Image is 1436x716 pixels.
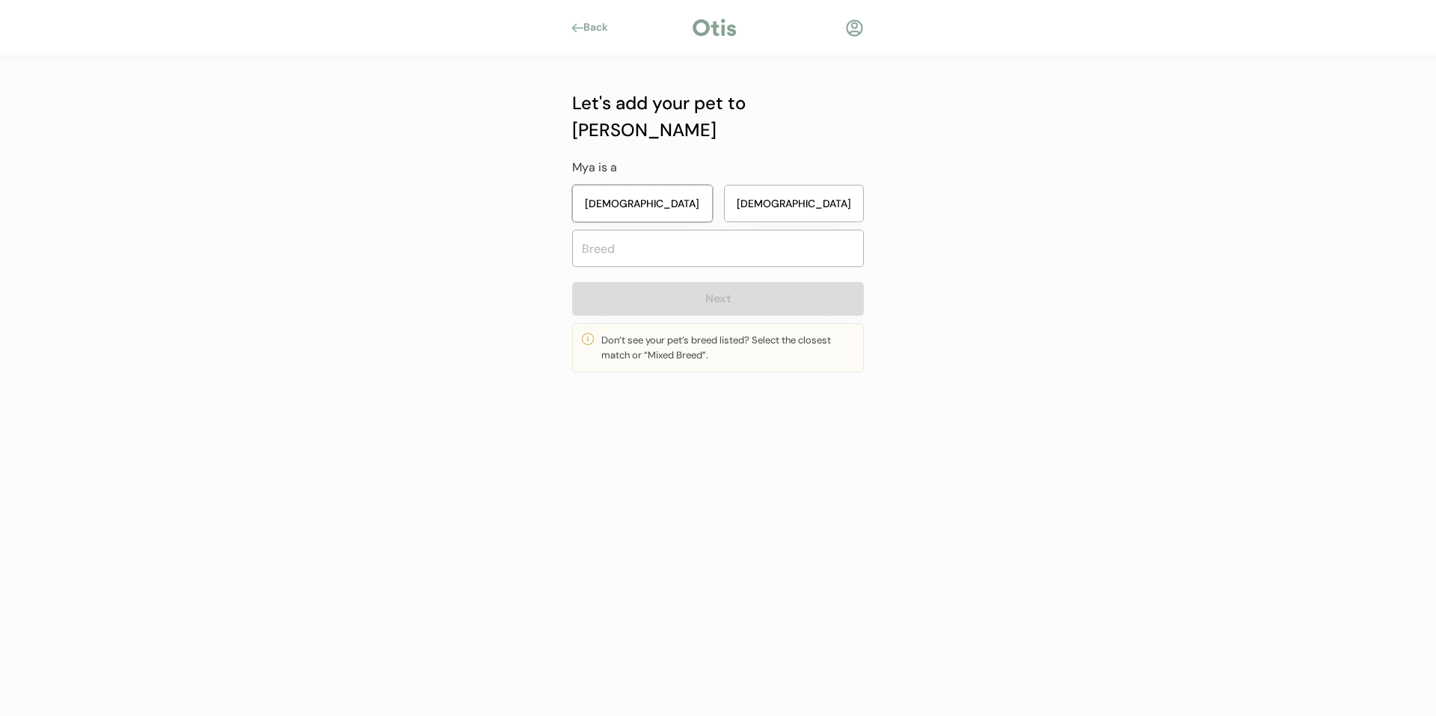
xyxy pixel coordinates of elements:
[572,185,713,222] button: [DEMOGRAPHIC_DATA]
[724,185,865,222] button: [DEMOGRAPHIC_DATA]
[572,282,864,316] button: Next
[572,159,864,177] div: Mya is a
[572,90,864,144] div: Let's add your pet to [PERSON_NAME]
[583,20,617,35] div: Back
[601,333,854,363] div: Don’t see your pet’s breed listed? Select the closest match or “Mixed Breed”.
[572,230,864,267] input: Breed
